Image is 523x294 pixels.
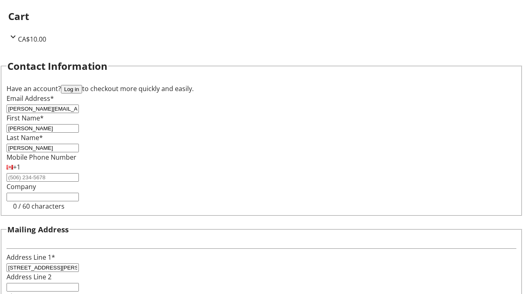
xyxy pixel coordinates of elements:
h2: Cart [8,9,515,24]
label: Company [7,182,36,191]
label: Last Name* [7,133,43,142]
label: Email Address* [7,94,54,103]
input: Address [7,263,79,272]
h3: Mailing Address [7,224,69,235]
span: CA$10.00 [18,35,46,44]
input: (506) 234-5678 [7,173,79,182]
label: First Name* [7,114,44,122]
button: Log in [61,85,82,94]
h2: Contact Information [7,59,107,73]
label: Mobile Phone Number [7,153,76,162]
label: Address Line 2 [7,272,51,281]
label: Address Line 1* [7,253,55,262]
div: Have an account? to checkout more quickly and easily. [7,84,516,94]
tr-character-limit: 0 / 60 characters [13,202,65,211]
